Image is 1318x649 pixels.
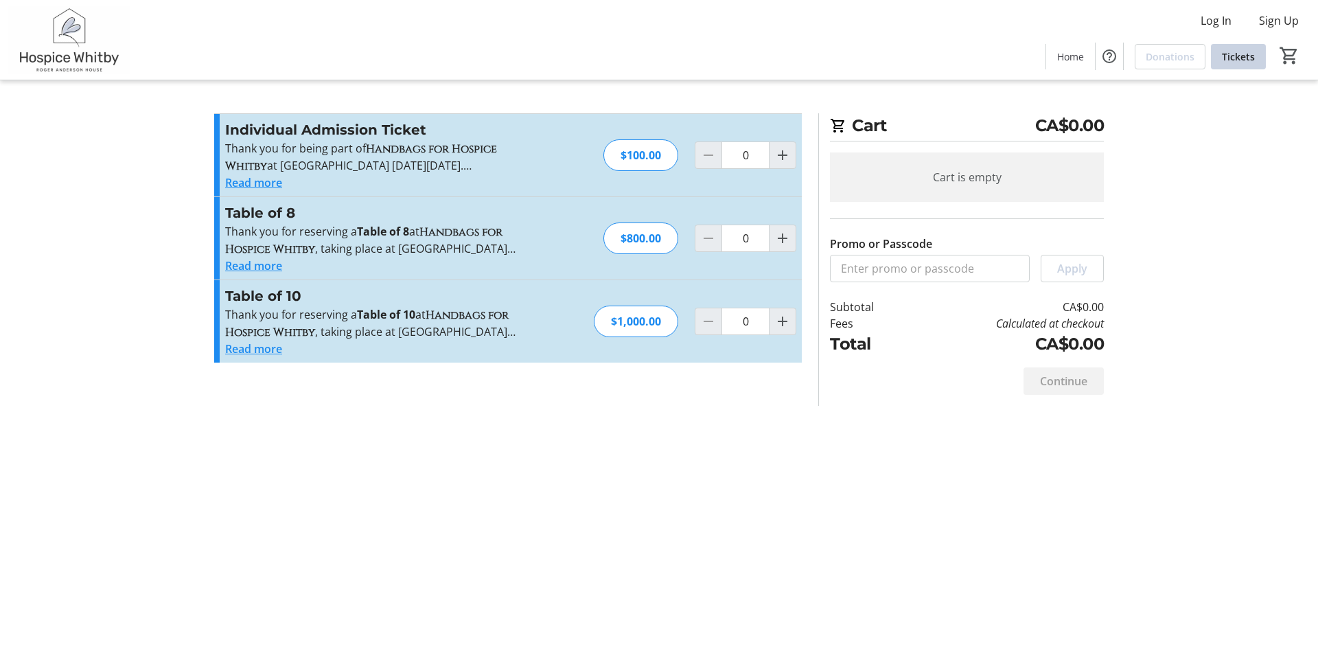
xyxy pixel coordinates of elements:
[721,308,770,335] input: Table of 10 Quantity
[1211,44,1266,69] a: Tickets
[1259,12,1299,29] span: Sign Up
[1096,43,1123,70] button: Help
[225,306,525,341] p: Thank you for reserving a at , taking place at [GEOGRAPHIC_DATA] [DATE][DATE].
[603,139,678,171] div: $100.00
[1035,113,1105,138] span: CA$0.00
[1041,255,1104,282] button: Apply
[910,332,1104,356] td: CA$0.00
[830,332,910,356] td: Total
[1201,12,1232,29] span: Log In
[603,223,678,254] div: $800.00
[1135,44,1205,69] a: Donations
[830,236,932,252] label: Promo or Passcode
[1277,43,1302,68] button: Cart
[225,258,282,274] button: Read more
[1222,49,1255,64] span: Tickets
[770,142,796,168] button: Increment by one
[1046,44,1095,69] a: Home
[357,307,415,322] strong: Table of 10
[1190,10,1242,32] button: Log In
[357,224,409,239] strong: Table of 8
[225,140,525,174] p: Thank you for being part of at [GEOGRAPHIC_DATA] [DATE][DATE].
[594,306,678,337] div: $1,000.00
[225,341,282,357] button: Read more
[1146,49,1194,64] span: Donations
[225,119,525,140] h3: Individual Admission Ticket
[8,5,130,74] img: Hospice Whitby's Logo
[830,299,910,315] td: Subtotal
[830,315,910,332] td: Fees
[830,152,1104,202] div: Cart is empty
[721,225,770,252] input: Table of 8 Quantity
[910,315,1104,332] td: Calculated at checkout
[770,225,796,251] button: Increment by one
[830,113,1104,141] h2: Cart
[1248,10,1310,32] button: Sign Up
[830,255,1030,282] input: Enter promo or passcode
[225,174,282,191] button: Read more
[1057,49,1084,64] span: Home
[225,286,525,306] h3: Table of 10
[770,308,796,334] button: Increment by one
[1057,260,1087,277] span: Apply
[721,141,770,169] input: Individual Admission Ticket Quantity
[910,299,1104,315] td: CA$0.00
[225,223,525,258] p: Thank you for reserving a at , taking place at [GEOGRAPHIC_DATA] [DATE][DATE].
[225,203,525,223] h3: Table of 8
